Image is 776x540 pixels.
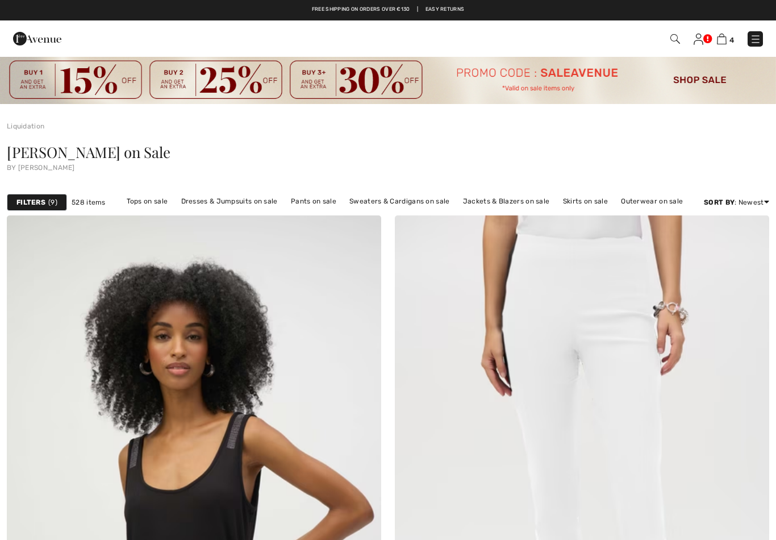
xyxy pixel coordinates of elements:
[72,197,106,207] span: 528 items
[176,194,283,209] a: Dresses & Jumpsuits on sale
[285,194,342,209] a: Pants on sale
[704,198,735,206] strong: Sort By
[615,194,689,209] a: Outerwear on sale
[7,164,769,171] div: by [PERSON_NAME]
[13,32,61,43] a: 1ère Avenue
[425,6,465,14] a: Easy Returns
[312,6,410,14] a: Free shipping on orders over €130
[670,34,680,44] img: Search
[704,197,769,207] div: : Newest
[417,6,418,14] span: |
[16,197,45,207] strong: Filters
[7,142,170,162] span: [PERSON_NAME] on Sale
[457,194,556,209] a: Jackets & Blazers on sale
[48,197,57,207] span: 9
[694,34,703,45] img: My Info
[557,194,614,209] a: Skirts on sale
[729,36,734,44] span: 4
[344,194,455,209] a: Sweaters & Cardigans on sale
[750,34,761,45] img: Menu
[121,194,174,209] a: Tops on sale
[717,34,727,44] img: Shopping Bag
[7,122,44,130] a: Liquidation
[717,32,734,45] a: 4
[13,27,61,50] img: 1ère Avenue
